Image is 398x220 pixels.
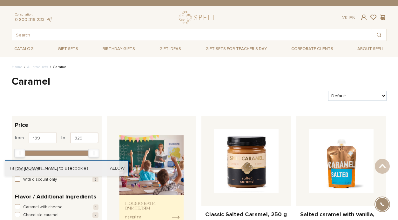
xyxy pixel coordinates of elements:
a: Corporate clients [289,44,336,54]
img: Salted caramel with vanilla, 150 g [309,129,374,193]
span: from [15,135,24,141]
div: I allow [DOMAIN_NAME] to use [5,165,128,171]
input: Price [70,133,98,143]
span: Flavor / Additional Ingredients [15,192,96,201]
a: telegram [46,17,52,22]
span: Caramel with cheese [23,204,63,210]
a: About Spell [355,44,386,54]
a: Ук [342,15,347,20]
a: cookies [72,165,89,171]
div: Min [14,149,25,158]
h1: Сaramel [12,75,387,88]
span: | [349,15,350,20]
input: Price [29,133,57,143]
button: Search [372,29,386,41]
a: Gift sets for Teacher's Day [203,43,269,54]
a: Birthday gifts [100,44,138,54]
span: to [61,135,65,141]
span: 2 [92,212,98,218]
div: En [342,15,355,21]
a: Allow [110,165,125,171]
span: Price [15,121,28,129]
a: 0 800 319 233 [15,17,44,22]
span: 2 [92,177,98,182]
a: All products [27,65,48,69]
span: Chocolate caramel [23,212,58,218]
span: With discount only [23,177,57,183]
button: Chocolate caramel 2 [15,212,98,218]
a: Classic Salted Caramel, 250 g [205,211,287,218]
a: logo [179,11,219,24]
button: Caramel with cheese 1 [15,204,98,210]
a: Catalog [12,44,36,54]
input: Search [12,29,372,41]
button: With discount only 2 [15,177,98,183]
span: Consultation: [15,13,52,17]
span: 1 [93,204,98,210]
div: Max [88,149,99,158]
li: Сaramel [48,64,67,70]
a: Gift sets [55,44,81,54]
a: Gift ideas [157,44,184,54]
a: Home [12,65,23,69]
